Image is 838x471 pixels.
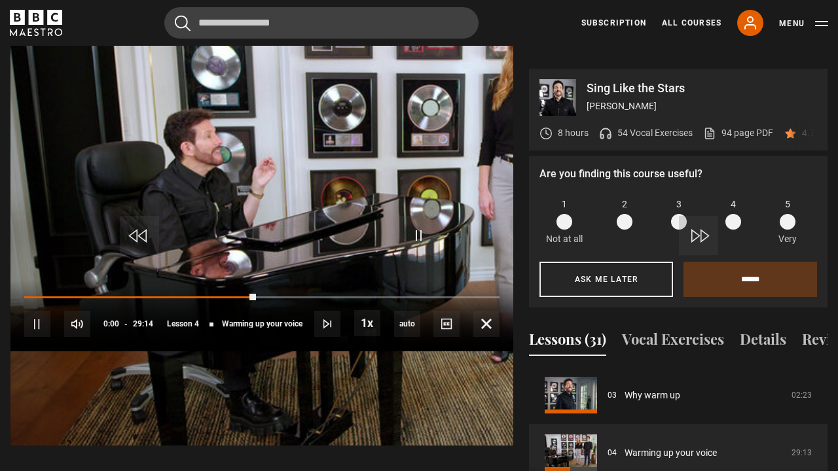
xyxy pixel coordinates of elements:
a: Subscription [581,17,646,29]
button: Ask me later [539,262,673,297]
p: 8 hours [558,126,589,140]
span: 4 [731,198,736,211]
span: - [124,319,128,328]
button: Details [740,328,786,356]
button: Fullscreen [473,311,500,337]
p: Sing Like the Stars [587,82,817,94]
button: Lessons (31) [529,328,606,356]
a: Warming up your voice [625,446,717,460]
button: Mute [64,311,90,337]
a: 94 page PDF [703,126,773,140]
span: 29:14 [133,312,153,336]
button: Pause [24,311,50,337]
video-js: Video Player [10,69,513,351]
span: 5 [785,198,790,211]
p: Very [774,232,800,246]
p: [PERSON_NAME] [587,99,817,113]
input: Search [164,7,479,39]
span: 3 [676,198,682,211]
button: Captions [433,311,460,337]
span: Lesson 4 [167,320,199,328]
p: Are you finding this course useful? [539,166,817,182]
p: Not at all [546,232,583,246]
button: Next Lesson [314,311,340,337]
button: Playback Rate [354,310,380,336]
span: 1 [562,198,567,211]
span: 0:00 [103,312,119,336]
span: 2 [622,198,627,211]
button: Vocal Exercises [622,328,724,356]
button: Toggle navigation [779,17,828,30]
button: Submit the search query [175,15,191,31]
div: Current quality: 360p [394,311,420,337]
div: Progress Bar [24,296,500,299]
a: All Courses [662,17,721,29]
p: 54 Vocal Exercises [617,126,693,140]
span: Warming up your voice [222,320,302,328]
svg: BBC Maestro [10,10,62,36]
span: auto [394,311,420,337]
a: Why warm up [625,389,680,402]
